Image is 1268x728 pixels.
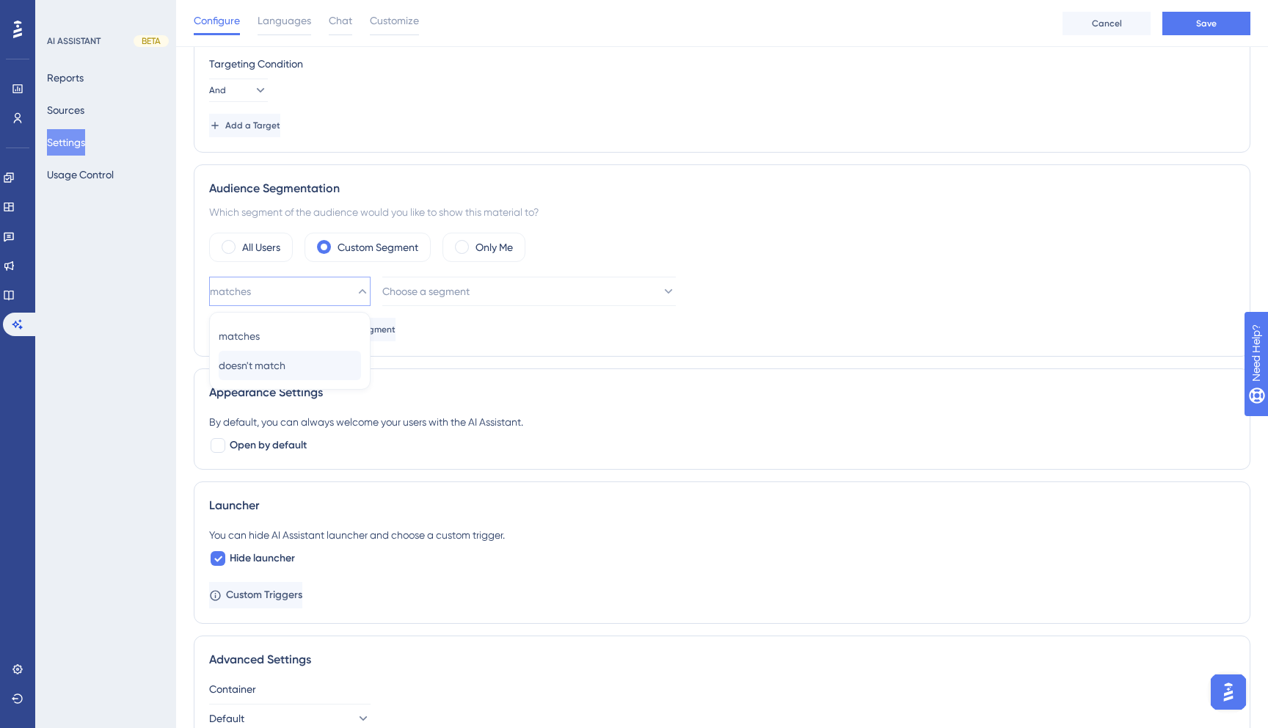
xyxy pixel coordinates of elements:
[209,526,1235,544] div: You can hide AI Assistant launcher and choose a custom trigger.
[47,35,101,47] div: AI ASSISTANT
[242,239,280,256] label: All Users
[1206,670,1250,714] iframe: UserGuiding AI Assistant Launcher
[370,12,419,29] span: Customize
[47,161,114,188] button: Usage Control
[209,497,1235,514] div: Launcher
[475,239,513,256] label: Only Me
[1162,12,1250,35] button: Save
[210,283,251,300] span: matches
[209,180,1235,197] div: Audience Segmentation
[47,129,85,156] button: Settings
[209,413,1235,431] div: By default, you can always welcome your users with the AI Assistant.
[230,437,307,454] span: Open by default
[209,680,1235,698] div: Container
[209,55,1235,73] div: Targeting Condition
[209,582,302,608] button: Custom Triggers
[329,12,352,29] span: Chat
[34,4,92,21] span: Need Help?
[209,710,244,727] span: Default
[209,651,1235,669] div: Advanced Settings
[219,321,361,351] button: matches
[225,120,280,131] span: Add a Target
[219,351,361,380] button: doesn't match
[1196,18,1217,29] span: Save
[219,357,285,374] span: doesn't match
[209,203,1235,221] div: Which segment of the audience would you like to show this material to?
[47,65,84,91] button: Reports
[1063,12,1151,35] button: Cancel
[258,12,311,29] span: Languages
[194,12,240,29] span: Configure
[226,586,302,604] span: Custom Triggers
[230,550,295,567] span: Hide launcher
[134,35,169,47] div: BETA
[209,84,226,96] span: And
[382,277,676,306] button: Choose a segment
[338,239,418,256] label: Custom Segment
[382,283,470,300] span: Choose a segment
[1092,18,1122,29] span: Cancel
[209,79,268,102] button: And
[209,277,371,306] button: matches
[47,97,84,123] button: Sources
[209,114,280,137] button: Add a Target
[219,327,260,345] span: matches
[209,384,1235,401] div: Appearance Settings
